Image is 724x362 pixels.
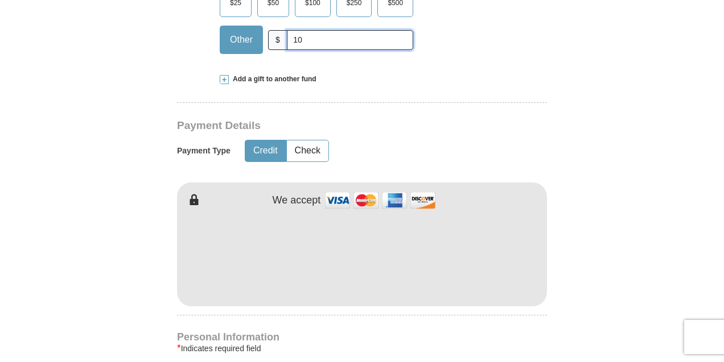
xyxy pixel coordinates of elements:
h5: Payment Type [177,146,231,156]
h3: Payment Details [177,119,467,132]
input: Other Amount [287,30,413,50]
span: Other [224,31,258,48]
button: Credit [245,140,286,161]
div: Indicates required field [177,342,547,355]
img: credit cards accepted [323,188,437,213]
h4: We accept [273,194,321,207]
span: Add a gift to another fund [229,74,316,84]
button: Check [287,140,328,161]
h4: Personal Information [177,332,547,342]
span: $ [268,30,287,50]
